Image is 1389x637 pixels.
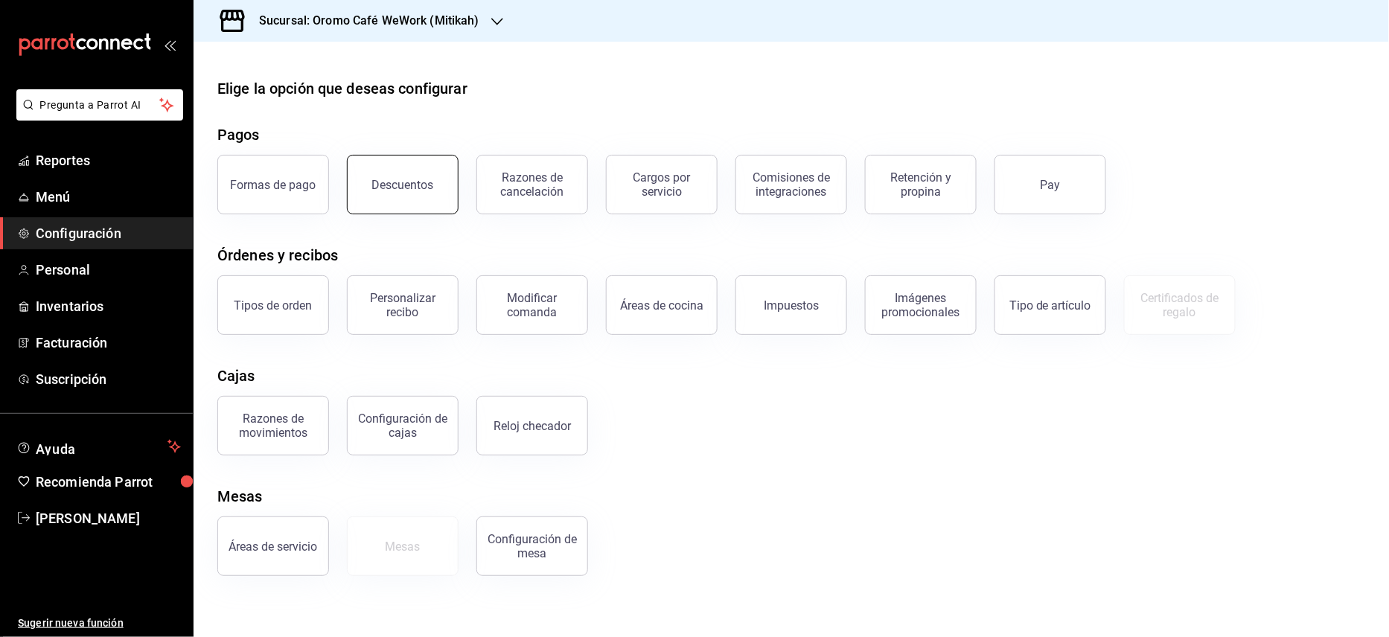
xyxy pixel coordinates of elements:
[36,472,181,492] span: Recomienda Parrot
[247,12,479,30] h3: Sucursal: Oromo Café WeWork (Mitikah)
[36,508,181,528] span: [PERSON_NAME]
[606,155,718,214] button: Cargos por servicio
[347,516,459,576] button: Mesas
[865,275,977,335] button: Imágenes promocionales
[875,170,967,199] div: Retención y propina
[486,170,578,199] div: Razones de cancelación
[347,275,459,335] button: Personalizar recibo
[36,333,181,353] span: Facturación
[865,155,977,214] button: Retención y propina
[36,260,181,280] span: Personal
[994,275,1106,335] button: Tipo de artículo
[745,170,837,199] div: Comisiones de integraciones
[217,124,260,146] div: Pagos
[217,396,329,455] button: Razones de movimientos
[1009,298,1091,313] div: Tipo de artículo
[227,412,319,440] div: Razones de movimientos
[486,291,578,319] div: Modificar comanda
[372,178,434,192] div: Descuentos
[36,296,181,316] span: Inventarios
[486,532,578,560] div: Configuración de mesa
[164,39,176,51] button: open_drawer_menu
[217,275,329,335] button: Tipos de orden
[606,275,718,335] button: Áreas de cocina
[234,298,313,313] div: Tipos de orden
[1134,291,1226,319] div: Certificados de regalo
[476,396,588,455] button: Reloj checador
[994,155,1106,214] button: Pay
[217,244,338,266] div: Órdenes y recibos
[476,155,588,214] button: Razones de cancelación
[616,170,708,199] div: Cargos por servicio
[1124,275,1236,335] button: Certificados de regalo
[476,516,588,576] button: Configuración de mesa
[217,77,467,100] div: Elige la opción que deseas configurar
[231,178,316,192] div: Formas de pago
[36,223,181,243] span: Configuración
[357,291,449,319] div: Personalizar recibo
[36,369,181,389] span: Suscripción
[36,187,181,207] span: Menú
[1041,178,1061,192] div: Pay
[36,438,162,455] span: Ayuda
[229,540,318,554] div: Áreas de servicio
[386,540,421,554] div: Mesas
[875,291,967,319] div: Imágenes promocionales
[347,155,459,214] button: Descuentos
[476,275,588,335] button: Modificar comanda
[10,108,183,124] a: Pregunta a Parrot AI
[40,97,160,113] span: Pregunta a Parrot AI
[217,155,329,214] button: Formas de pago
[347,396,459,455] button: Configuración de cajas
[620,298,703,313] div: Áreas de cocina
[16,89,183,121] button: Pregunta a Parrot AI
[18,615,181,631] span: Sugerir nueva función
[494,419,571,433] div: Reloj checador
[735,275,847,335] button: Impuestos
[357,412,449,440] div: Configuración de cajas
[217,365,255,387] div: Cajas
[764,298,819,313] div: Impuestos
[217,485,263,508] div: Mesas
[735,155,847,214] button: Comisiones de integraciones
[217,516,329,576] button: Áreas de servicio
[36,150,181,170] span: Reportes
